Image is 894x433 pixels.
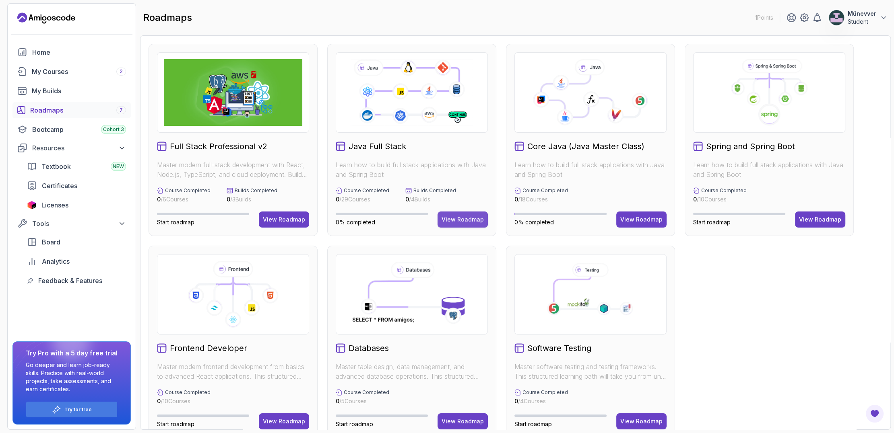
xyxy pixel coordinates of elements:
[620,417,663,425] div: View Roadmap
[442,215,484,224] div: View Roadmap
[336,196,339,203] span: 0
[755,14,773,22] p: 1 Points
[42,237,60,247] span: Board
[514,160,667,179] p: Learn how to build full stack applications with Java and Spring Boot
[12,83,131,99] a: builds
[227,196,230,203] span: 0
[514,195,568,203] p: / 18 Courses
[235,187,277,194] p: Builds Completed
[259,211,309,228] button: View Roadmap
[157,160,309,179] p: Master modern full-stack development with React, Node.js, TypeScript, and cloud deployment. Build...
[120,68,123,75] span: 2
[113,163,124,170] span: NEW
[693,195,747,203] p: / 10 Courses
[336,362,488,381] p: Master table design, data management, and advanced database operations. This structured learning ...
[349,141,406,152] h2: Java Full Stack
[22,253,131,269] a: analytics
[616,413,667,429] button: View Roadmap
[42,257,70,266] span: Analytics
[17,12,75,25] a: Landing page
[336,195,389,203] p: / 29 Courses
[263,215,305,224] div: View Roadmap
[165,389,211,396] p: Course Completed
[336,398,339,404] span: 0
[522,187,568,194] p: Course Completed
[259,413,309,429] button: View Roadmap
[157,362,309,381] p: Master modern frontend development from basics to advanced React applications. This structured le...
[42,181,77,191] span: Certificates
[514,219,554,226] span: 0% completed
[22,158,131,174] a: textbook
[620,215,663,224] div: View Roadmap
[22,273,131,289] a: feedback
[32,86,126,96] div: My Builds
[170,343,247,354] h2: Frontend Developer
[12,64,131,80] a: courses
[12,102,131,118] a: roadmaps
[829,10,844,25] img: user profile image
[405,196,409,203] span: 0
[32,219,126,228] div: Tools
[336,160,488,179] p: Learn how to build full stack applications with Java and Spring Boot
[442,417,484,425] div: View Roadmap
[27,201,37,209] img: jetbrains icon
[120,107,123,113] span: 7
[848,18,876,26] p: Student
[12,44,131,60] a: home
[227,195,277,203] p: / 3 Builds
[336,397,389,405] p: / 5 Courses
[164,59,302,126] img: Full Stack Professional v2
[522,389,568,396] p: Course Completed
[22,234,131,250] a: board
[514,398,518,404] span: 0
[30,105,126,115] div: Roadmaps
[26,401,118,418] button: Try for free
[12,121,131,137] a: bootcamp
[438,211,488,228] button: View Roadmap
[22,197,131,213] a: licenses
[32,67,126,76] div: My Courses
[514,196,518,203] span: 0
[157,195,211,203] p: / 6 Courses
[170,141,267,152] h2: Full Stack Professional v2
[157,398,161,404] span: 0
[38,276,102,285] span: Feedback & Features
[157,219,194,226] span: Start roadmap
[701,187,747,194] p: Course Completed
[828,10,888,26] button: user profile imageMünevverStudent
[157,397,211,405] p: / 10 Courses
[22,178,131,194] a: certificates
[103,126,124,133] span: Cohort 3
[64,406,92,413] p: Try for free
[706,141,795,152] h2: Spring and Spring Boot
[336,421,373,427] span: Start roadmap
[12,216,131,231] button: Tools
[165,187,211,194] p: Course Completed
[157,421,194,427] span: Start roadmap
[41,200,68,210] span: Licenses
[438,413,488,429] button: View Roadmap
[693,219,731,226] span: Start roadmap
[514,421,552,427] span: Start roadmap
[344,187,389,194] p: Course Completed
[527,343,591,354] h2: Software Testing
[263,417,305,425] div: View Roadmap
[514,397,568,405] p: / 4 Courses
[799,215,841,224] div: View Roadmap
[32,47,126,57] div: Home
[336,219,375,226] span: 0% completed
[405,195,456,203] p: / 4 Builds
[32,125,126,134] div: Bootcamp
[344,389,389,396] p: Course Completed
[514,362,667,381] p: Master software testing and testing frameworks. This structured learning path will take you from ...
[616,211,667,228] button: View Roadmap
[795,211,845,228] button: View Roadmap
[41,162,71,171] span: Textbook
